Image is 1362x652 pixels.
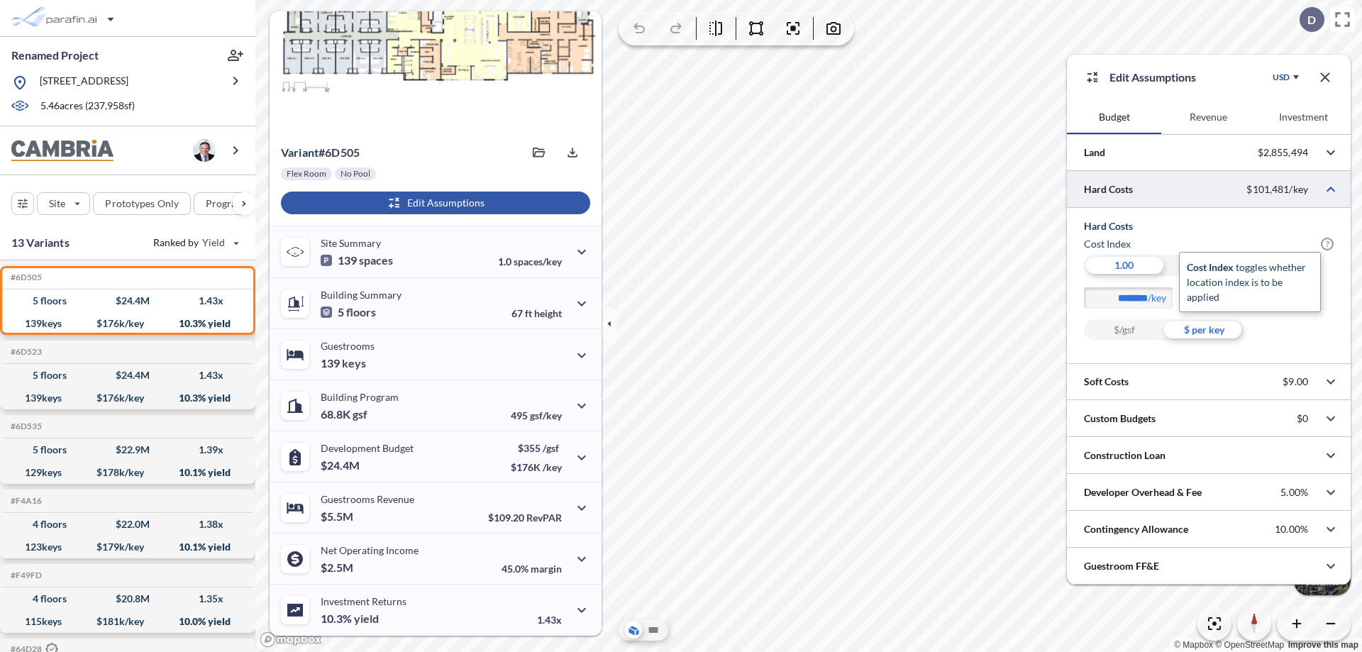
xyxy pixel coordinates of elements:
span: gsf/key [530,409,562,421]
h5: Click to copy the code [8,496,42,506]
p: D [1307,13,1316,26]
p: Guestroom FF&E [1084,559,1159,573]
p: 10.00% [1275,523,1308,536]
h5: Click to copy the code [8,347,42,357]
span: RevPAR [526,512,562,524]
button: Site [37,192,90,215]
h5: Click to copy the code [8,570,42,580]
p: Developer Overhead & Fee [1084,485,1202,499]
h5: Click to copy the code [8,272,42,282]
div: 1.00 [1084,255,1164,276]
a: Mapbox homepage [260,631,322,648]
p: Development Budget [321,442,414,454]
p: 67 [511,307,562,319]
span: keys [342,356,366,370]
button: Prototypes Only [93,192,191,215]
a: Mapbox [1174,640,1213,650]
span: ? [1321,238,1334,250]
p: $5.5M [321,509,355,524]
button: Budget [1067,100,1161,134]
button: Ranked by Yield [142,231,248,254]
p: 10.3% [321,612,379,626]
span: spaces/key [514,255,562,267]
p: Custom Budgets [1084,411,1156,426]
span: cost index [1187,261,1234,273]
div: $ per key [1164,319,1244,341]
span: spaces [359,253,393,267]
span: /gsf [543,442,559,454]
a: Improve this map [1288,640,1358,650]
p: Building Program [321,391,399,403]
p: $176K [511,461,562,473]
button: Program [194,192,270,215]
div: USD [1273,72,1290,83]
span: toggles whether location index is to be applied [1187,261,1306,303]
span: Yield [202,236,226,250]
button: Site Plan [645,621,662,639]
p: 68.8K [321,407,367,421]
img: user logo [193,139,216,162]
p: 495 [511,409,562,421]
button: Edit Assumptions [281,192,590,214]
p: Guestrooms [321,340,375,352]
p: 1.0 [498,255,562,267]
p: Renamed Project [11,48,99,63]
div: $/gsf [1084,319,1164,341]
p: Program [206,197,245,211]
p: 1.43x [537,614,562,626]
span: /key [543,461,562,473]
p: 5.46 acres ( 237,958 sf) [40,99,135,114]
p: Net Operating Income [321,544,419,556]
p: $109.20 [488,512,562,524]
span: floors [346,305,376,319]
p: Guestrooms Revenue [321,493,414,505]
a: OpenStreetMap [1215,640,1284,650]
h5: Click to copy the code [8,421,42,431]
p: $24.4M [321,458,362,473]
p: 45.0% [502,563,562,575]
button: Aerial View [625,621,642,639]
p: Prototypes Only [105,197,179,211]
p: Building Summary [321,289,402,301]
p: $2.5M [321,560,355,575]
p: Edit Assumptions [1109,69,1196,86]
div: 1.18 [1164,255,1244,276]
span: yield [354,612,379,626]
p: Site Summary [321,237,381,249]
h5: Hard Costs [1084,219,1334,233]
p: Construction Loan [1084,448,1166,463]
p: Land [1084,145,1105,160]
p: No Pool [340,168,370,179]
span: height [534,307,562,319]
p: Soft Costs [1084,375,1129,389]
p: $355 [511,442,562,454]
h6: Cost index [1084,237,1131,251]
p: 5.00% [1280,486,1308,499]
p: 13 Variants [11,234,70,251]
p: Site [49,197,65,211]
p: [STREET_ADDRESS] [40,74,128,92]
p: $9.00 [1283,375,1308,388]
img: BrandImage [11,140,113,162]
p: Contingency Allowance [1084,522,1188,536]
p: 5 [321,305,376,319]
span: Variant [281,145,319,159]
p: Flex Room [287,168,326,179]
span: margin [531,563,562,575]
span: gsf [353,407,367,421]
p: Investment Returns [321,595,406,607]
label: /key [1148,291,1180,305]
p: # 6d505 [281,145,360,160]
p: $2,855,494 [1258,146,1308,159]
p: 139 [321,356,366,370]
span: ft [525,307,532,319]
p: 139 [321,253,393,267]
button: Investment [1256,100,1351,134]
button: Revenue [1161,100,1256,134]
p: $0 [1297,412,1308,425]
